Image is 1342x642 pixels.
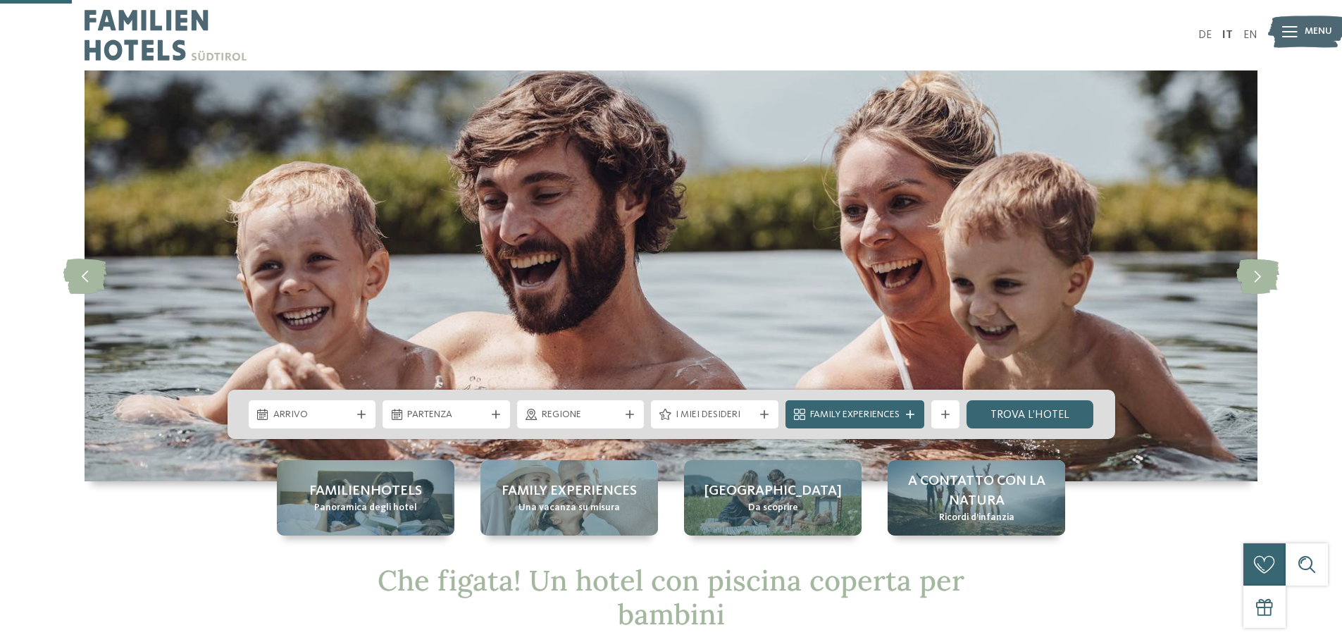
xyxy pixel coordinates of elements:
span: Panoramica degli hotel [314,501,417,515]
span: Family experiences [502,481,637,501]
a: EN [1243,30,1257,41]
a: Cercate un hotel con piscina coperta per bambini in Alto Adige? Family experiences Una vacanza su... [480,460,658,536]
img: Cercate un hotel con piscina coperta per bambini in Alto Adige? [85,70,1257,481]
a: DE [1198,30,1212,41]
span: Partenza [407,408,485,422]
a: Cercate un hotel con piscina coperta per bambini in Alto Adige? [GEOGRAPHIC_DATA] Da scoprire [684,460,862,536]
span: Che figata! Un hotel con piscina coperta per bambini [378,562,964,632]
span: Una vacanza su misura [518,501,620,515]
span: Ricordi d’infanzia [939,511,1014,525]
a: trova l’hotel [967,400,1094,428]
span: I miei desideri [676,408,754,422]
span: A contatto con la natura [902,471,1051,511]
a: Cercate un hotel con piscina coperta per bambini in Alto Adige? Familienhotels Panoramica degli h... [277,460,454,536]
span: Da scoprire [748,501,798,515]
span: [GEOGRAPHIC_DATA] [704,481,842,501]
a: Cercate un hotel con piscina coperta per bambini in Alto Adige? A contatto con la natura Ricordi ... [888,460,1065,536]
span: Family Experiences [810,408,900,422]
a: IT [1222,30,1233,41]
span: Menu [1305,25,1332,39]
span: Regione [542,408,620,422]
span: Familienhotels [309,481,422,501]
span: Arrivo [273,408,352,422]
